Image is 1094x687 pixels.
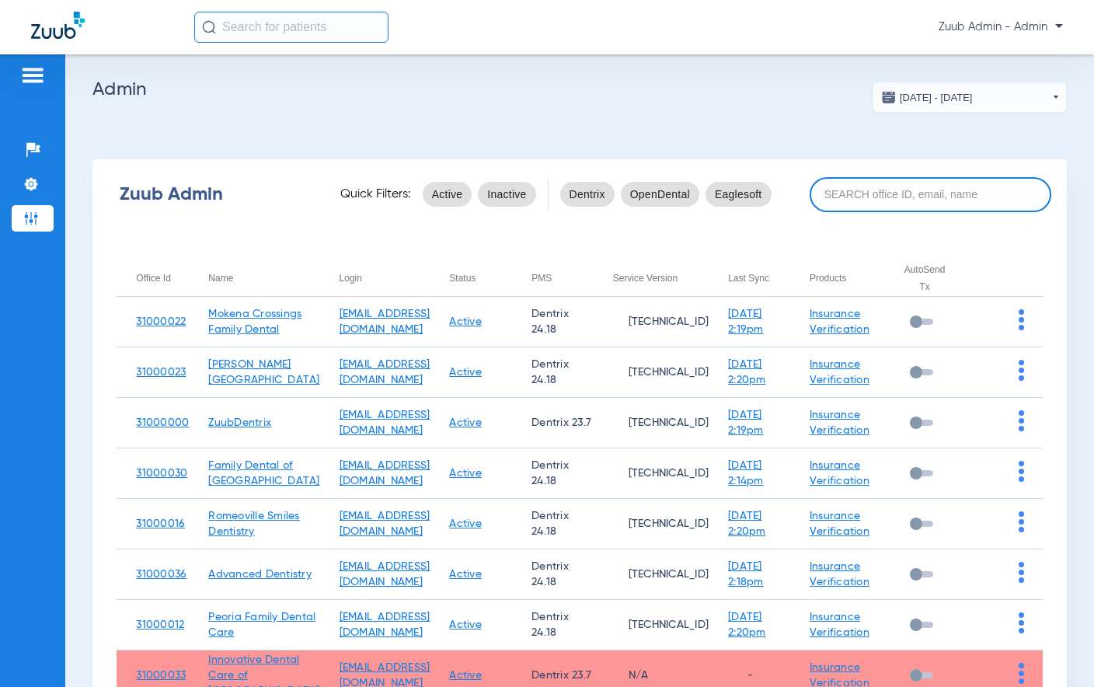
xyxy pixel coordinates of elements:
td: Dentrix 24.18 [512,347,594,398]
a: 31000023 [136,367,186,378]
a: Insurance Verification [810,561,869,588]
td: Dentrix 23.7 [512,398,594,448]
td: Dentrix 24.18 [512,549,594,600]
img: group-dot-blue.svg [1019,612,1024,633]
a: 31000030 [136,468,187,479]
a: Active [449,417,482,428]
span: OpenDental [630,187,690,202]
a: Mokena Crossings Family Dental [208,309,301,335]
a: [DATE] 2:20pm [728,511,766,537]
a: 31000016 [136,518,185,529]
td: Dentrix 24.18 [512,600,594,650]
a: Active [449,316,482,327]
img: group-dot-blue.svg [1019,410,1024,431]
span: Inactive [487,187,526,202]
a: [DATE] 2:19pm [728,410,764,436]
div: Login [340,270,362,287]
div: Products [810,270,846,287]
a: Active [449,518,482,529]
div: Name [208,270,233,287]
span: Dentrix [570,187,605,202]
input: SEARCH office ID, email, name [810,177,1051,212]
img: Search Icon [202,20,216,34]
img: group-dot-blue.svg [1019,360,1024,381]
div: AutoSend Tx [898,261,952,295]
div: Login [340,270,430,287]
a: [DATE] 2:19pm [728,309,764,335]
div: Last Sync [728,270,790,287]
td: Dentrix 24.18 [512,499,594,549]
a: Insurance Verification [810,309,869,335]
img: group-dot-blue.svg [1019,309,1024,330]
a: [EMAIL_ADDRESS][DOMAIN_NAME] [340,359,430,385]
a: Romeoville Smiles Dentistry [208,511,299,537]
div: PMS [531,270,594,287]
a: ZuubDentrix [208,417,271,428]
td: [TECHNICAL_ID] [594,297,709,347]
div: Status [449,270,512,287]
a: [PERSON_NAME][GEOGRAPHIC_DATA] [208,359,319,385]
a: [EMAIL_ADDRESS][DOMAIN_NAME] [340,561,430,588]
a: [EMAIL_ADDRESS][DOMAIN_NAME] [340,612,430,638]
a: Insurance Verification [810,410,869,436]
a: [DATE] 2:14pm [728,460,764,486]
td: [TECHNICAL_ID] [594,549,709,600]
td: Dentrix 24.18 [512,297,594,347]
a: Active [449,569,482,580]
a: [EMAIL_ADDRESS][DOMAIN_NAME] [340,511,430,537]
div: PMS [531,270,552,287]
img: group-dot-blue.svg [1019,663,1024,684]
a: [EMAIL_ADDRESS][DOMAIN_NAME] [340,460,430,486]
td: [TECHNICAL_ID] [594,347,709,398]
a: Insurance Verification [810,612,869,638]
a: Active [449,367,482,378]
img: Zuub Logo [31,12,85,39]
img: hamburger-icon [20,66,45,85]
div: Office Id [136,270,189,287]
img: date.svg [881,89,897,105]
a: 31000022 [136,316,186,327]
mat-chip-listbox: pms-filters [560,179,772,210]
a: Insurance Verification [810,460,869,486]
a: Active [449,670,482,681]
a: Active [449,468,482,479]
span: Zuub Admin - Admin [939,19,1063,35]
td: [TECHNICAL_ID] [594,600,709,650]
div: Service Version [613,270,709,287]
a: [DATE] 2:20pm [728,359,766,385]
a: 31000000 [136,417,189,428]
img: group-dot-blue.svg [1019,461,1024,482]
div: Zuub Admin [120,187,313,202]
mat-chip-listbox: status-filters [423,179,536,210]
a: Family Dental of [GEOGRAPHIC_DATA] [208,460,319,486]
td: [TECHNICAL_ID] [594,448,709,499]
h2: Admin [92,82,1067,97]
span: Active [432,187,463,202]
div: Office Id [136,270,170,287]
span: Eaglesoft [715,187,762,202]
a: Advanced Dentistry [208,569,312,580]
div: AutoSend Tx [898,261,966,295]
a: Insurance Verification [810,511,869,537]
input: Search for patients [194,12,388,43]
span: - [728,670,753,681]
a: 31000012 [136,619,184,630]
a: [EMAIL_ADDRESS][DOMAIN_NAME] [340,309,430,335]
div: Name [208,270,319,287]
a: [DATE] 2:20pm [728,612,766,638]
div: Status [449,270,476,287]
a: 31000033 [136,670,186,681]
a: [DATE] 2:18pm [728,561,764,588]
a: [EMAIL_ADDRESS][DOMAIN_NAME] [340,410,430,436]
a: Insurance Verification [810,359,869,385]
a: Peoria Family Dental Care [208,612,315,638]
a: Active [449,619,482,630]
img: group-dot-blue.svg [1019,562,1024,583]
img: group-dot-blue.svg [1019,511,1024,532]
td: [TECHNICAL_ID] [594,398,709,448]
button: [DATE] - [DATE] [873,82,1067,113]
td: [TECHNICAL_ID] [594,499,709,549]
div: Last Sync [728,270,769,287]
div: Service Version [613,270,678,287]
td: Dentrix 24.18 [512,448,594,499]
